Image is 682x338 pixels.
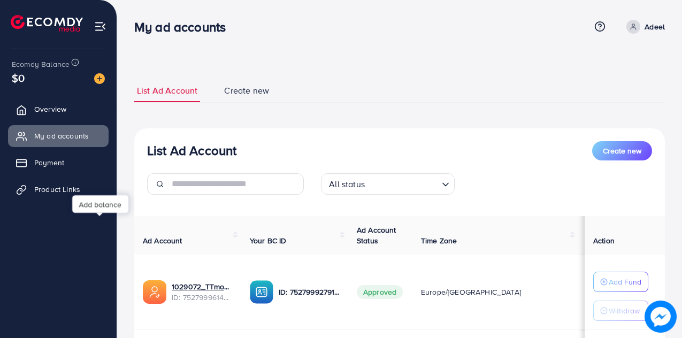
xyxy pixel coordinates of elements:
h3: List Ad Account [147,143,236,158]
span: All status [327,176,367,192]
div: Add balance [72,195,128,213]
span: Your BC ID [250,235,287,246]
span: Approved [357,285,403,299]
span: Create new [603,145,641,156]
a: Adeel [622,20,665,34]
span: Ecomdy Balance [12,59,70,70]
img: ic-ba-acc.ded83a64.svg [250,280,273,304]
span: Payment [34,157,64,168]
span: Time Zone [421,235,457,246]
span: Overview [34,104,66,114]
p: ID: 7527999279103574032 [279,286,340,298]
div: <span class='underline'>1029072_TTmonigrow_1752749004212</span></br>7527999614847467521 [172,281,233,303]
img: image [645,301,677,333]
a: My ad accounts [8,125,109,147]
div: Search for option [321,173,455,195]
p: Adeel [645,20,665,33]
img: menu [94,20,106,33]
span: List Ad Account [137,84,197,97]
button: Withdraw [593,301,648,321]
span: Ad Account Status [357,225,396,246]
input: Search for option [368,174,438,192]
button: Add Fund [593,272,648,292]
span: Action [593,235,615,246]
img: ic-ads-acc.e4c84228.svg [143,280,166,304]
span: $0 [12,70,25,86]
a: Overview [8,98,109,120]
p: Withdraw [609,304,640,317]
img: image [94,73,105,84]
span: ID: 7527999614847467521 [172,292,233,303]
a: Product Links [8,179,109,200]
span: Europe/[GEOGRAPHIC_DATA] [421,287,521,297]
img: logo [11,15,83,32]
span: My ad accounts [34,130,89,141]
span: Create new [224,84,269,97]
span: Product Links [34,184,80,195]
button: Create new [592,141,652,160]
h3: My ad accounts [134,19,234,35]
a: Payment [8,152,109,173]
p: Add Fund [609,275,641,288]
a: 1029072_TTmonigrow_1752749004212 [172,281,233,292]
span: Ad Account [143,235,182,246]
